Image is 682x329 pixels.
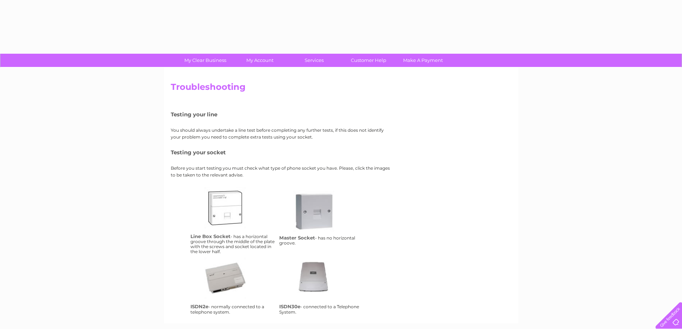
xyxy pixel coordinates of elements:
h5: Testing your line [171,111,393,117]
a: Customer Help [339,54,398,67]
a: ms [293,190,350,248]
h4: Line Box Socket [190,233,231,239]
td: - has no horizontal groove. [277,185,366,256]
a: lbs [204,187,262,245]
h4: ISDN2e [190,304,208,309]
h2: Troubleshooting [171,82,512,96]
h4: Master Socket [279,235,315,241]
a: My Account [230,54,289,67]
td: - connected to a Telephone System. [277,256,366,316]
p: You should always undertake a line test before completing any further tests, if this does not ide... [171,127,393,140]
td: - has a horizontal groove through the middle of the plate with the screws and socket located in t... [189,185,277,256]
td: - normally connected to a telephone system. [189,256,277,316]
h4: ISDN30e [279,304,300,309]
a: Services [285,54,344,67]
a: isdn2e [204,257,262,315]
p: Before you start testing you must check what type of phone socket you have. Please, click the ima... [171,165,393,178]
a: isdn30e [293,257,350,315]
a: My Clear Business [176,54,235,67]
a: Make A Payment [393,54,453,67]
h5: Testing your socket [171,149,393,155]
